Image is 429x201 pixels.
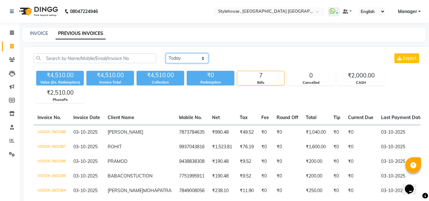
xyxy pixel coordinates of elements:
span: [PERSON_NAME] [108,188,143,193]
td: ₹0 [330,169,344,184]
a: INVOICE [30,30,48,36]
td: ₹250.00 [302,184,330,198]
td: ₹200.00 [302,169,330,184]
td: ₹1,523.81 [208,140,236,154]
span: CONSTUCTION [120,173,152,179]
div: ₹0 [187,71,234,80]
span: BABA [108,173,120,179]
td: ₹0 [344,140,377,154]
td: 03-10-2025 [377,184,426,198]
td: ₹9.52 [236,154,258,169]
div: Bills [237,80,284,85]
div: Invoice Total [86,80,134,85]
td: ₹1,040.00 [302,125,330,140]
div: ₹4,510.00 [86,71,134,80]
td: ₹1,600.00 [302,140,330,154]
span: 03-10-2025 [73,129,97,135]
input: Search by Name/Mobile/Email/Invoice No [34,53,156,63]
span: MOHAPATRA [143,188,171,193]
span: Net [212,115,220,120]
td: 03-10-2025 [377,140,426,154]
td: ₹0 [273,154,302,169]
td: ₹200.00 [302,154,330,169]
td: 7751995911 [175,169,208,184]
td: ₹0 [258,125,273,140]
span: Invoice Date [73,115,100,120]
td: ₹0 [258,140,273,154]
td: 03-10-2025 [377,154,426,169]
td: 9937043816 [175,140,208,154]
span: Round Off [277,115,298,120]
b: 08047224946 [70,3,98,20]
span: Manager [398,8,417,15]
td: ₹0 [273,125,302,140]
td: ₹238.10 [208,184,236,198]
span: Invoice No. [37,115,61,120]
span: Client Name [108,115,134,120]
div: Cancelled [287,80,334,85]
span: Current Due [348,115,373,120]
td: V/2025-26/2288 [34,125,70,140]
span: ROHIT [108,144,122,150]
td: ₹0 [344,184,377,198]
td: ₹0 [344,125,377,140]
span: Tip [333,115,340,120]
td: 03-10-2025 [377,125,426,140]
button: Export [394,53,419,63]
td: V/2025-26/2286 [34,154,70,169]
span: [PERSON_NAME] [108,129,143,135]
div: CASH [338,80,385,85]
img: logo [16,3,60,20]
span: 03-10-2025 [73,158,97,164]
td: ₹190.48 [208,169,236,184]
td: 7849008056 [175,184,208,198]
td: ₹0 [344,169,377,184]
td: ₹76.19 [236,140,258,154]
td: ₹11.90 [236,184,258,198]
td: ₹9.52 [236,169,258,184]
td: ₹0 [273,184,302,198]
div: 0 [287,71,334,80]
td: ₹0 [273,169,302,184]
td: ₹0 [344,154,377,169]
span: Tax [240,115,248,120]
td: V/2025-26/2287 [34,140,70,154]
td: 9438838308 [175,154,208,169]
div: Redemption [187,80,234,85]
span: Last Payment Date [381,115,422,120]
td: V/2025-26/2285 [34,169,70,184]
div: PhonePe [37,97,84,103]
td: ₹0 [258,169,273,184]
span: 03-10-2025 [73,144,97,150]
td: ₹990.48 [208,125,236,140]
td: 03-10-2025 [377,169,426,184]
div: Value (Ex. Redemption) [36,80,84,85]
td: ₹0 [330,154,344,169]
div: 7 [237,71,284,80]
td: ₹0 [258,154,273,169]
span: PRAMOD [108,158,127,164]
td: ₹190.48 [208,154,236,169]
span: Fee [261,115,269,120]
span: 03-10-2025 [73,173,97,179]
td: ₹49.52 [236,125,258,140]
td: ₹0 [273,140,302,154]
td: ₹0 [330,184,344,198]
td: ₹0 [330,140,344,154]
span: Mobile No. [179,115,202,120]
a: PREVIOUS INVOICES [56,28,106,39]
td: ₹0 [330,125,344,140]
span: 03-10-2025 [73,188,97,193]
div: ₹4,510.00 [137,71,184,80]
div: ₹2,510.00 [37,88,84,97]
td: 7873784635 [175,125,208,140]
div: ₹4,510.00 [36,71,84,80]
td: V/2025-26/2284 [34,184,70,198]
span: Export [403,55,416,61]
div: ₹2,000.00 [338,71,385,80]
span: Total [306,115,317,120]
iframe: chat widget [402,176,423,195]
td: ₹0 [258,184,273,198]
div: Collection [137,80,184,85]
